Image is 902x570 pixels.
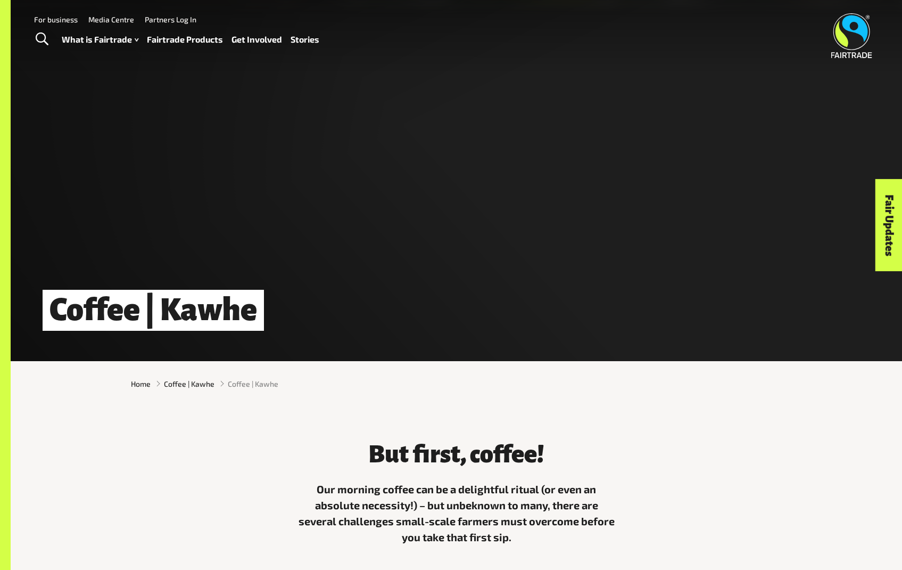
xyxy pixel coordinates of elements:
[145,15,196,24] a: Partners Log In
[297,441,616,468] h3: But first, coffee!
[228,378,278,389] span: Coffee | Kawhe
[297,481,616,545] p: Our morning coffee can be a delightful ritual (or even an absolute necessity!) – but unbeknown to...
[34,15,78,24] a: For business
[164,378,214,389] a: Coffee | Kawhe
[131,378,151,389] a: Home
[231,32,282,47] a: Get Involved
[291,32,319,47] a: Stories
[147,32,223,47] a: Fairtrade Products
[831,13,872,58] img: Fairtrade Australia New Zealand logo
[43,290,264,331] h1: Coffee | Kawhe
[62,32,138,47] a: What is Fairtrade
[88,15,134,24] a: Media Centre
[29,26,55,53] a: Toggle Search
